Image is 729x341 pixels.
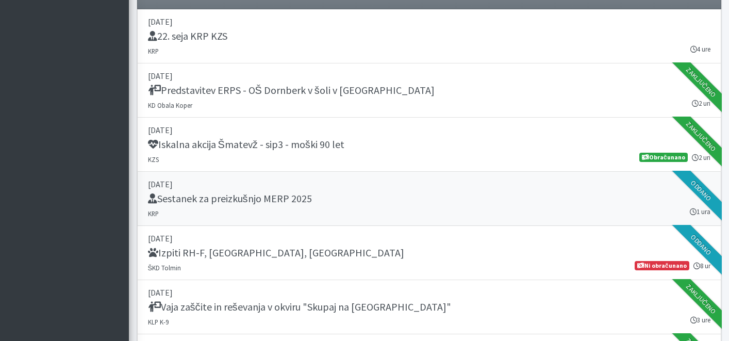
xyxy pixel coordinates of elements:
[148,301,451,313] h5: Vaja zaščite in reševanja v okviru "Skupaj na [GEOGRAPHIC_DATA]"
[148,286,710,299] p: [DATE]
[148,232,710,245] p: [DATE]
[639,153,687,162] span: Obračunano
[148,318,169,326] small: KLP K-9
[690,44,710,54] small: 4 ure
[137,280,721,334] a: [DATE] Vaja zaščite in reševanja v okviru "Skupaj na [GEOGRAPHIC_DATA]" KLP K-9 3 ure Zaključeno
[148,138,344,151] h5: Iskalna akcija Šmatevž - sip3 - moški 90 let
[148,15,710,28] p: [DATE]
[148,30,227,42] h5: 22. seja KRP KZS
[137,118,721,172] a: [DATE] Iskalna akcija Šmatevž - sip3 - moški 90 let KZS 2 uri Obračunano Zaključeno
[137,226,721,280] a: [DATE] Izpiti RH-F, [GEOGRAPHIC_DATA], [GEOGRAPHIC_DATA] ŠKD Tolmin 8 ur Ni obračunano Oddano
[137,172,721,226] a: [DATE] Sestanek za preizkušnjo MERP 2025 KRP 1 ura Oddano
[148,124,710,136] p: [DATE]
[137,63,721,118] a: [DATE] Predstavitev ERPS - OŠ Dornberk v šoli v [GEOGRAPHIC_DATA] KD Obala Koper 2 uri Zaključeno
[148,155,159,164] small: KZS
[148,70,710,82] p: [DATE]
[148,264,181,272] small: ŠKD Tolmin
[148,247,404,259] h5: Izpiti RH-F, [GEOGRAPHIC_DATA], [GEOGRAPHIC_DATA]
[148,84,435,96] h5: Predstavitev ERPS - OŠ Dornberk v šoli v [GEOGRAPHIC_DATA]
[635,261,689,270] span: Ni obračunano
[148,101,192,109] small: KD Obala Koper
[148,47,159,55] small: KRP
[137,9,721,63] a: [DATE] 22. seja KRP KZS KRP 4 ure
[148,178,710,190] p: [DATE]
[148,192,312,205] h5: Sestanek za preizkušnjo MERP 2025
[148,209,159,218] small: KRP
